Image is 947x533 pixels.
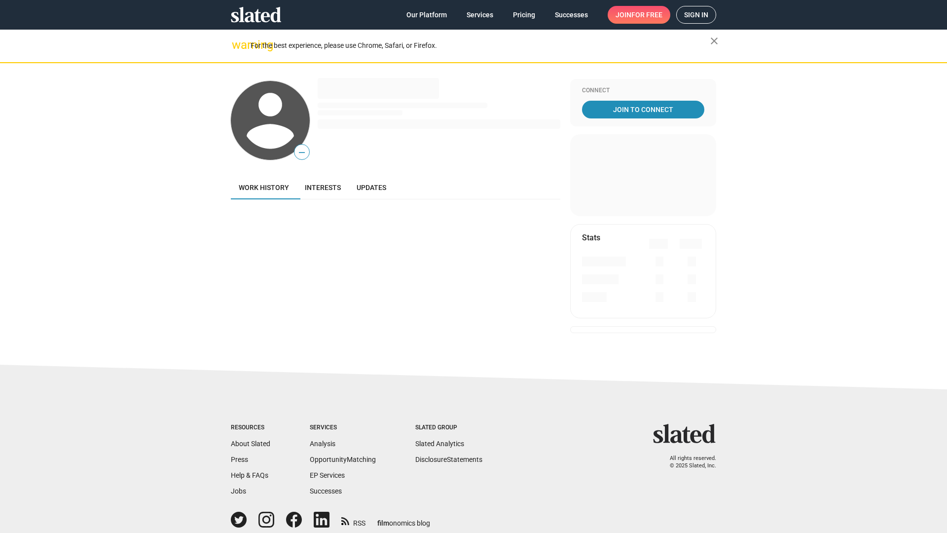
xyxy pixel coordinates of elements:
span: Join To Connect [584,101,702,118]
a: Updates [349,176,394,199]
a: OpportunityMatching [310,456,376,463]
span: Our Platform [406,6,447,24]
a: Jobs [231,487,246,495]
div: Resources [231,424,270,432]
div: Connect [582,87,704,95]
a: EP Services [310,471,345,479]
mat-icon: warning [232,39,244,51]
span: Join [616,6,662,24]
span: Services [467,6,493,24]
a: Pricing [505,6,543,24]
a: Sign in [676,6,716,24]
a: Successes [310,487,342,495]
mat-card-title: Stats [582,232,600,243]
span: Work history [239,184,289,191]
span: Successes [555,6,588,24]
span: Pricing [513,6,535,24]
span: — [294,146,309,159]
a: Press [231,456,248,463]
a: Successes [547,6,596,24]
a: Slated Analytics [415,440,464,448]
div: Services [310,424,376,432]
a: filmonomics blog [377,511,430,528]
a: Our Platform [399,6,455,24]
span: film [377,519,389,527]
div: For the best experience, please use Chrome, Safari, or Firefox. [251,39,710,52]
a: RSS [341,513,365,528]
a: Work history [231,176,297,199]
div: Slated Group [415,424,482,432]
span: Updates [357,184,386,191]
span: for free [631,6,662,24]
mat-icon: close [708,35,720,47]
a: Joinfor free [608,6,670,24]
a: Interests [297,176,349,199]
a: Join To Connect [582,101,704,118]
span: Sign in [684,6,708,23]
p: All rights reserved. © 2025 Slated, Inc. [659,455,716,469]
a: About Slated [231,440,270,448]
a: Help & FAQs [231,471,268,479]
a: Services [459,6,501,24]
a: Analysis [310,440,335,448]
a: DisclosureStatements [415,456,482,463]
span: Interests [305,184,341,191]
